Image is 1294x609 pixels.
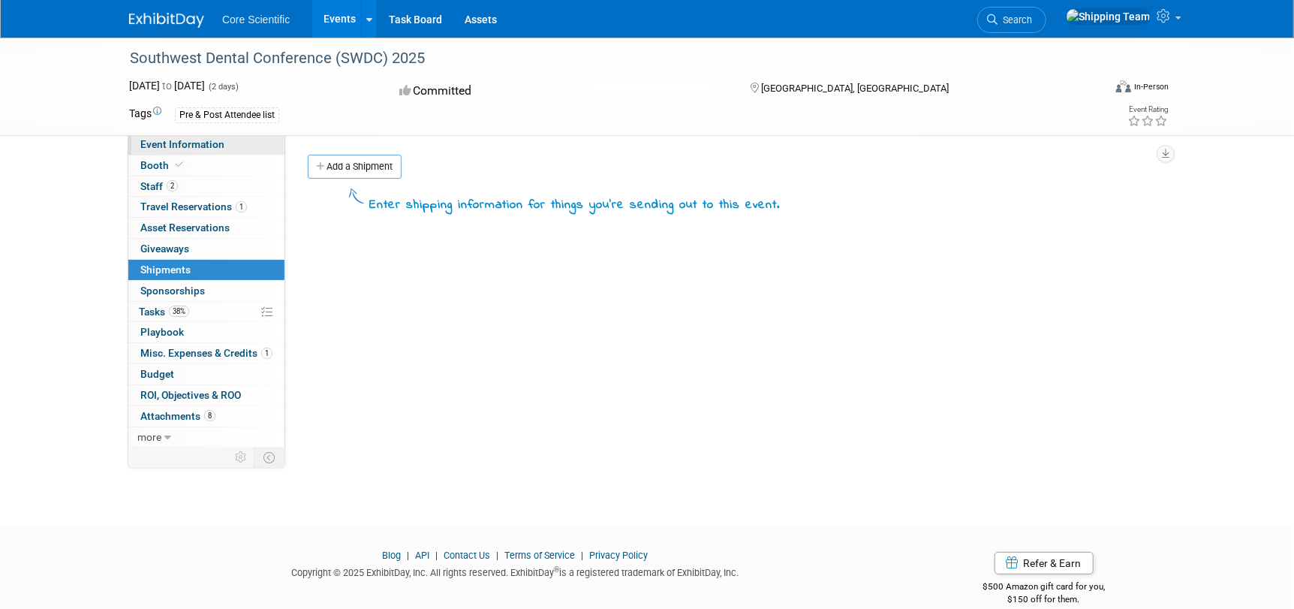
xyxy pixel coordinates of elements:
span: | [403,550,413,561]
a: Playbook [128,322,284,342]
div: In-Person [1133,81,1169,92]
span: Sponsorships [140,285,205,297]
a: Search [977,7,1046,33]
a: Refer & Earn [995,552,1094,574]
span: 2 [167,180,178,191]
a: Booth [128,155,284,176]
a: Tasks38% [128,302,284,322]
a: Travel Reservations1 [128,197,284,217]
span: Staff [140,180,178,192]
span: more [137,431,161,443]
div: Committed [395,78,727,104]
span: Asset Reservations [140,222,230,234]
span: 8 [204,410,215,421]
span: Search [998,14,1032,26]
td: Personalize Event Tab Strip [228,448,254,467]
i: Booth reservation complete [176,161,183,169]
div: Event Rating [1127,106,1168,113]
a: Contact Us [444,550,490,561]
span: | [577,550,587,561]
a: more [128,427,284,448]
span: to [160,80,174,92]
div: $150 off for them. [923,593,1166,606]
div: Pre & Post Attendee list [175,107,279,123]
span: Attachments [140,410,215,422]
a: Giveaways [128,239,284,259]
span: Core Scientific [222,14,290,26]
div: Event Format [1014,78,1169,101]
span: | [432,550,441,561]
span: (2 days) [207,82,239,92]
div: Copyright © 2025 ExhibitDay, Inc. All rights reserved. ExhibitDay is a registered trademark of Ex... [129,562,901,580]
a: Misc. Expenses & Credits1 [128,343,284,363]
span: Misc. Expenses & Credits [140,347,272,359]
span: Shipments [140,264,191,276]
div: Enter shipping information for things you're sending out to this event. [369,197,780,215]
a: Add a Shipment [308,155,402,179]
a: API [415,550,429,561]
img: ExhibitDay [129,13,204,28]
span: Event Information [140,138,224,150]
span: 1 [261,348,272,359]
span: [GEOGRAPHIC_DATA], [GEOGRAPHIC_DATA] [761,83,949,94]
sup: ® [554,565,559,574]
div: Southwest Dental Conference (SWDC) 2025 [125,45,1080,72]
a: Attachments8 [128,406,284,427]
a: Terms of Service [504,550,575,561]
a: ROI, Objectives & ROO [128,385,284,405]
a: Shipments [128,260,284,280]
a: Asset Reservations [128,218,284,238]
span: Travel Reservations [140,200,247,213]
span: 38% [169,306,189,317]
span: ROI, Objectives & ROO [140,389,241,401]
a: Event Information [128,134,284,155]
span: | [492,550,502,561]
span: Playbook [140,326,184,338]
span: Tasks [139,306,189,318]
span: Giveaways [140,243,189,255]
a: Budget [128,364,284,384]
span: Budget [140,368,174,380]
a: Privacy Policy [589,550,648,561]
img: Shipping Team [1066,8,1151,25]
span: [DATE] [DATE] [129,80,205,92]
div: $500 Amazon gift card for you, [923,571,1166,605]
a: Sponsorships [128,281,284,301]
a: Blog [382,550,401,561]
img: Format-Inperson.png [1116,80,1131,92]
span: Booth [140,159,186,171]
td: Toggle Event Tabs [254,448,285,467]
span: 1 [236,201,247,213]
td: Tags [129,106,161,123]
a: Staff2 [128,176,284,197]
